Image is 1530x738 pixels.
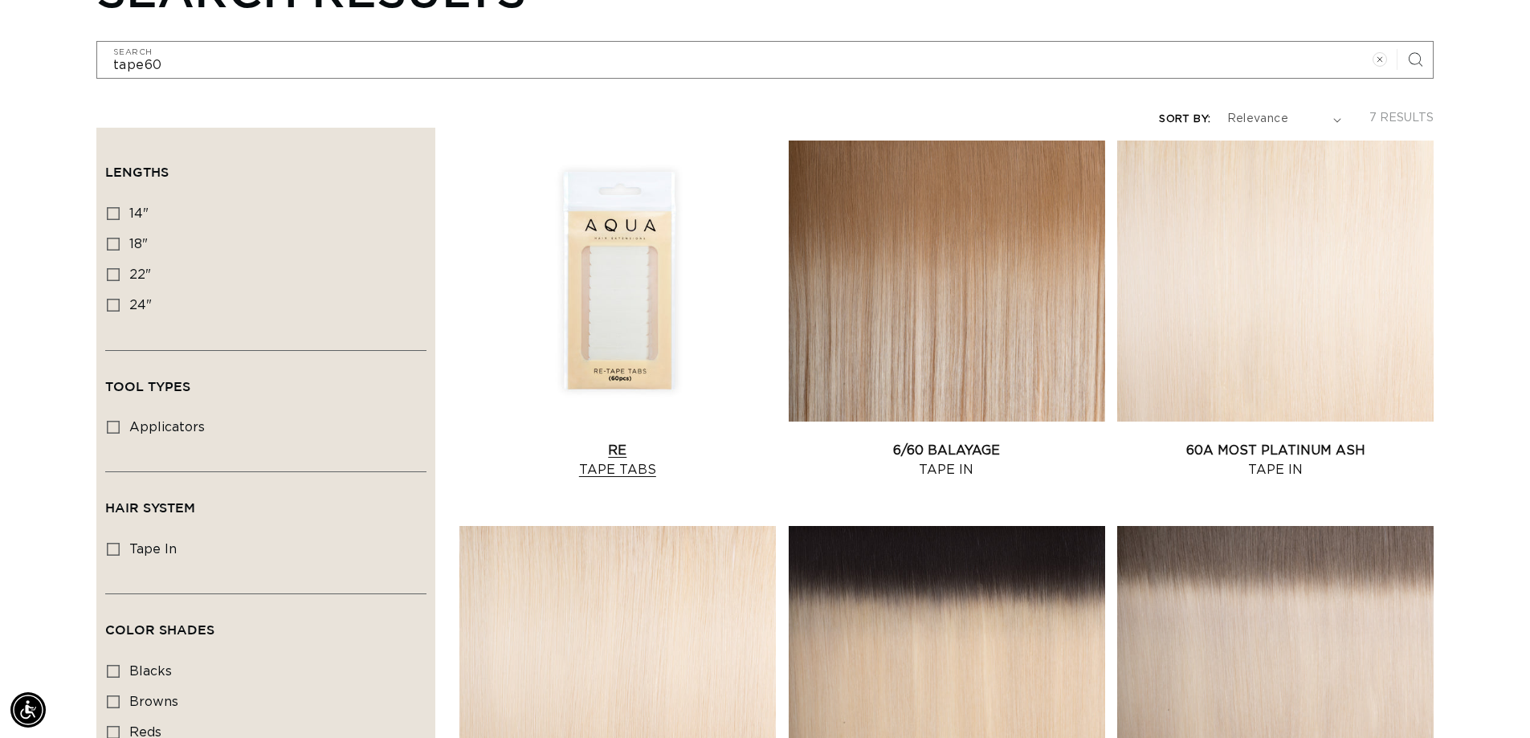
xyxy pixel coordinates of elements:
span: blacks [129,665,172,678]
label: Sort by: [1159,114,1210,124]
span: browns [129,695,178,708]
span: 22" [129,268,151,281]
summary: Lengths (0 selected) [105,137,426,194]
div: Accessibility Menu [10,692,46,728]
a: 6/60 Balayage Tape In [789,441,1105,479]
span: Hair System [105,500,195,515]
summary: Tool Types (0 selected) [105,351,426,409]
a: Re Tape Tabs [459,441,776,479]
span: tape in [129,543,177,556]
summary: Color Shades (0 selected) [105,594,426,652]
span: applicators [129,421,205,434]
input: Search [97,42,1433,78]
span: Color Shades [105,622,214,637]
span: 18" [129,238,148,251]
span: 7 results [1369,112,1434,124]
summary: Hair System (0 selected) [105,472,426,530]
span: 14" [129,207,149,220]
button: Clear search term [1362,42,1397,77]
button: Search [1397,42,1433,77]
span: Lengths [105,165,169,179]
span: 24" [129,299,152,312]
a: 60A Most Platinum Ash Tape In [1117,441,1434,479]
span: Tool Types [105,379,190,393]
